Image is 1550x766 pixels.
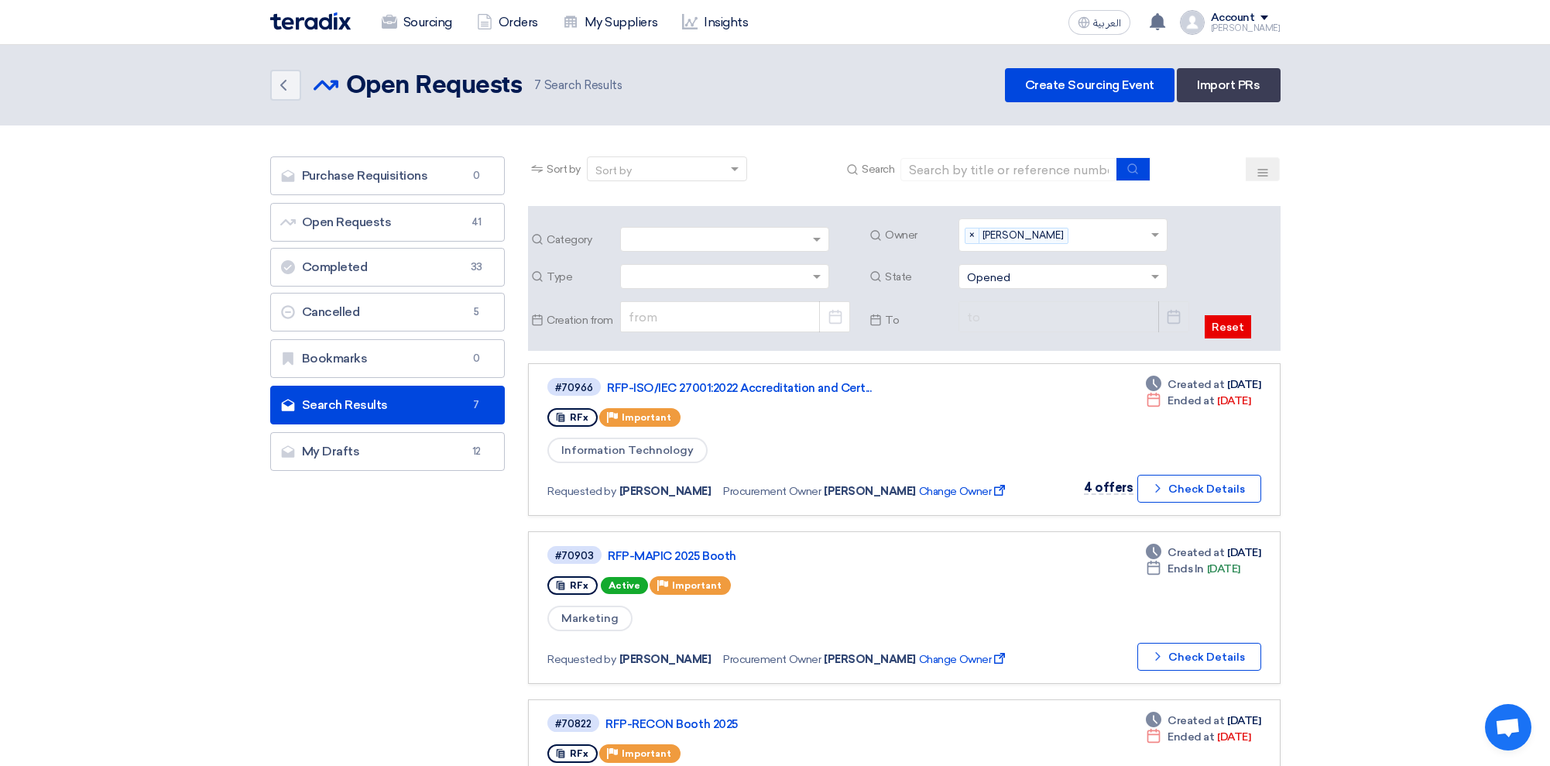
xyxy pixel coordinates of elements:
[1146,544,1260,561] div: [DATE]
[723,483,821,500] span: Procurement Owner
[885,269,952,285] span: State
[270,339,506,378] a: Bookmarks0
[270,203,506,242] a: Open Requests41
[467,168,485,184] span: 0
[547,438,708,463] span: Information Technology
[1146,713,1260,729] div: [DATE]
[570,748,588,759] span: RFx
[601,577,648,594] span: Active
[534,78,541,92] span: 7
[270,386,506,424] a: Search Results7
[467,351,485,366] span: 0
[547,312,614,328] span: Creation from
[605,717,993,731] a: RFP-RECON Booth 2025
[622,748,671,759] span: Important
[965,228,979,243] span: ×
[862,161,894,177] span: Search
[1146,376,1260,393] div: [DATE]
[619,483,712,500] span: [PERSON_NAME]
[1005,68,1175,102] a: Create Sourcing Event
[1146,729,1250,745] div: [DATE]
[547,269,614,285] span: Type
[547,651,616,668] span: Requested by
[885,312,952,328] span: To
[555,383,593,393] div: #70966
[1168,729,1214,745] span: Ended at
[670,5,760,40] a: Insights
[824,483,916,500] span: [PERSON_NAME]
[550,5,670,40] a: My Suppliers
[607,381,994,395] a: RFP-ISO/IEC 27001:2022 Accreditation and Cert...
[1180,10,1205,35] img: profile_test.png
[1211,24,1281,33] div: [PERSON_NAME]
[547,232,614,248] span: Category
[672,580,722,591] span: Important
[1093,18,1121,29] span: العربية
[1146,561,1240,577] div: [DATE]
[1177,68,1280,102] a: Import PRs
[555,551,594,561] div: #70903
[467,397,485,413] span: 7
[1137,643,1261,671] button: Check Details
[619,651,712,668] span: [PERSON_NAME]
[465,5,550,40] a: Orders
[1168,713,1224,729] span: Created at
[900,158,1117,181] input: Search by title or reference number
[270,293,506,331] a: Cancelled5
[547,483,616,500] span: Requested by
[1168,393,1214,409] span: Ended at
[1068,10,1130,35] button: العربية
[1211,12,1255,25] div: Account
[824,651,916,668] span: [PERSON_NAME]
[467,444,485,459] span: 12
[467,215,485,230] span: 41
[1205,315,1251,338] button: Reset
[547,606,633,631] span: Marketing
[570,412,588,423] span: RFx
[547,161,581,177] span: Sort by
[919,483,1008,500] span: Change Owner
[1485,704,1531,751] a: Open chat
[570,580,588,591] span: RFx
[369,5,465,40] a: Sourcing
[270,248,506,287] a: Completed33
[270,156,506,195] a: Purchase Requisitions0
[608,549,995,563] a: RFP-MAPIC 2025 Booth
[270,432,506,471] a: My Drafts12
[555,719,592,729] div: #70822
[467,304,485,320] span: 5
[1168,561,1204,577] span: Ends In
[958,301,1188,332] input: to
[1146,393,1250,409] div: [DATE]
[1168,544,1224,561] span: Created at
[1168,376,1224,393] span: Created at
[622,412,671,423] span: Important
[885,227,952,243] span: Owner
[919,651,1008,668] span: Change Owner
[270,12,351,30] img: Teradix logo
[723,651,821,668] span: Procurement Owner
[1137,475,1261,503] button: Check Details
[620,301,850,332] input: from
[1084,480,1133,495] span: 4 offers
[534,77,622,94] span: Search Results
[982,228,1068,243] span: [PERSON_NAME]
[346,70,523,101] h2: Open Requests
[467,259,485,275] span: 33
[595,163,632,179] div: Sort by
